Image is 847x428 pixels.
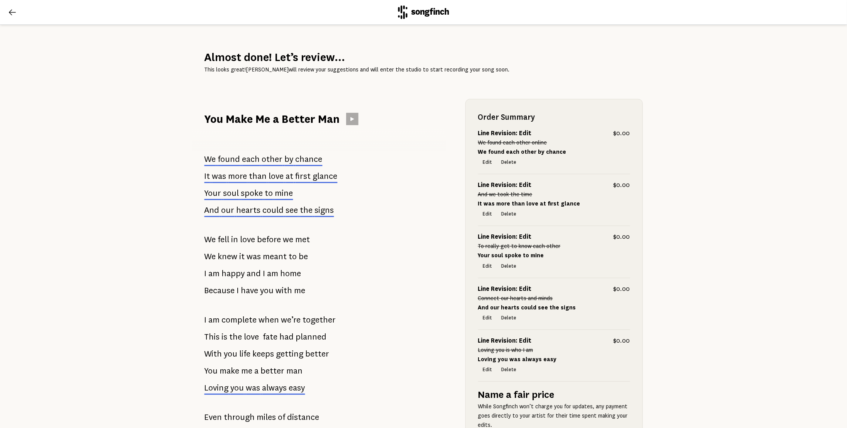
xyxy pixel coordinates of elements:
[205,409,222,425] span: Even
[209,266,220,281] span: am
[205,329,220,345] span: This
[296,232,310,247] span: met
[205,172,210,181] span: It
[287,363,303,379] span: man
[220,363,240,379] span: make
[205,189,221,198] span: Your
[218,155,240,164] span: found
[296,172,311,181] span: first
[299,249,308,264] span: be
[247,249,261,264] span: was
[218,232,230,247] span: fell
[259,312,279,328] span: when
[276,346,304,362] span: getting
[205,111,340,127] h1: You Make Me a Better Man
[497,261,521,272] button: Delete
[267,266,279,281] span: am
[222,312,257,328] span: complete
[261,363,285,379] span: better
[218,249,238,264] span: knew
[278,409,286,425] span: of
[478,157,497,168] button: Edit
[205,65,643,74] p: This looks great! [PERSON_NAME] will review your suggestions and will enter the studio to start r...
[281,312,301,328] span: we’re
[205,49,643,65] h2: Almost done! Let’s review...
[262,383,287,392] span: always
[315,206,334,215] span: signs
[300,206,313,215] span: the
[231,383,244,392] span: you
[478,182,532,189] strong: Line Revision: Edit
[289,249,297,264] span: to
[497,313,521,323] button: Delete
[478,285,532,292] strong: Line Revision: Edit
[257,232,281,247] span: before
[223,189,239,198] span: soul
[242,155,260,164] span: each
[269,172,284,181] span: love
[230,329,242,345] span: the
[478,356,557,362] strong: Loving you was always easy
[241,189,263,198] span: spoke
[478,261,497,272] button: Edit
[313,172,338,181] span: glance
[257,409,276,425] span: miles
[260,283,274,298] span: you
[232,232,238,247] span: in
[240,346,251,362] span: life
[478,200,580,207] strong: It was more than love at first glance
[212,172,227,181] span: was
[614,129,630,138] span: $0.00
[286,206,298,215] span: see
[276,283,292,298] span: with
[224,346,238,362] span: you
[478,295,553,301] s: Connect our hearts and minds
[241,283,259,298] span: have
[283,232,294,247] span: we
[205,383,229,392] span: Loving
[478,364,497,375] button: Edit
[240,232,255,247] span: love
[205,266,207,281] span: I
[478,304,576,311] strong: And our hearts could see the signs
[497,157,521,168] button: Delete
[294,283,306,298] span: me
[205,346,222,362] span: With
[306,346,330,362] span: better
[614,232,630,241] span: $0.00
[614,336,630,345] span: $0.00
[497,209,521,219] button: Delete
[255,363,259,379] span: a
[280,329,294,345] span: had
[262,155,283,164] span: other
[478,209,497,219] button: Edit
[289,383,305,392] span: easy
[285,155,294,164] span: by
[205,155,216,164] span: We
[478,233,532,240] strong: Line Revision: Edit
[478,313,497,323] button: Edit
[205,249,216,264] span: We
[221,206,235,215] span: our
[242,363,253,379] span: me
[205,232,216,247] span: We
[228,172,247,181] span: more
[303,312,336,328] span: together
[275,189,293,198] span: mine
[614,284,630,294] span: $0.00
[246,383,260,392] span: was
[253,346,274,362] span: keeps
[478,139,547,146] s: We found each other online
[296,329,327,345] span: planned
[263,249,287,264] span: meant
[478,243,561,249] s: To really get to know each other
[478,149,566,155] strong: We found each other by chance
[205,363,218,379] span: You
[263,329,278,345] span: fate
[247,266,261,281] span: and
[205,206,220,215] span: And
[614,180,630,190] span: $0.00
[296,155,323,164] span: chance
[478,191,533,197] s: And we took the time
[222,329,228,345] span: is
